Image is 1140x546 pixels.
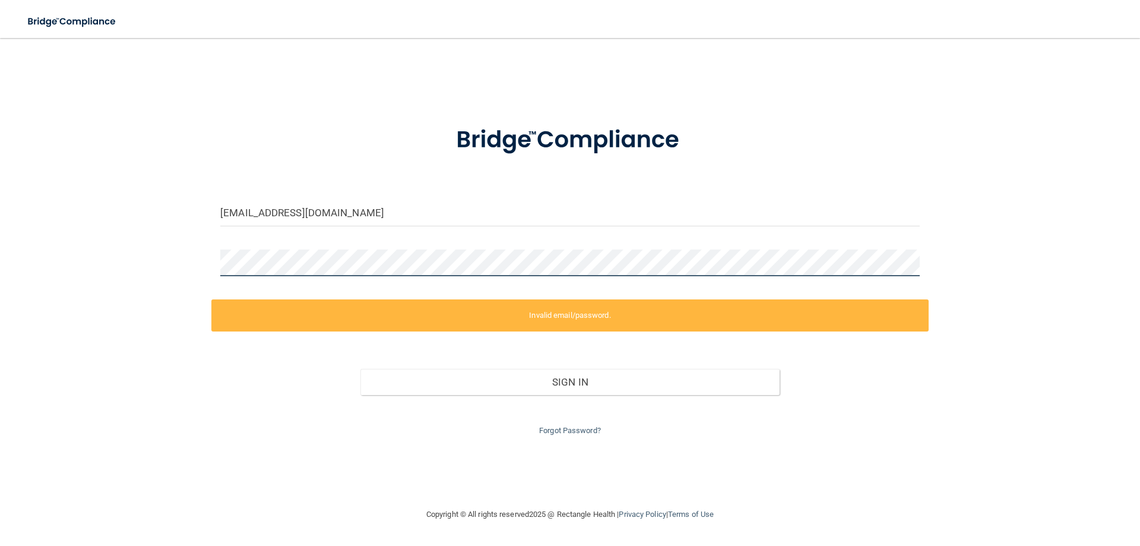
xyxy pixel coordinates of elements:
[668,510,714,519] a: Terms of Use
[211,299,929,332] label: Invalid email/password.
[619,510,666,519] a: Privacy Policy
[220,200,920,226] input: Email
[353,495,787,534] div: Copyright © All rights reserved 2025 @ Rectangle Health | |
[539,426,601,435] a: Forgot Password?
[432,109,708,171] img: bridge_compliance_login_screen.278c3ca4.svg
[18,10,127,34] img: bridge_compliance_login_screen.278c3ca4.svg
[360,369,780,395] button: Sign In
[935,462,1126,509] iframe: Drift Widget Chat Controller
